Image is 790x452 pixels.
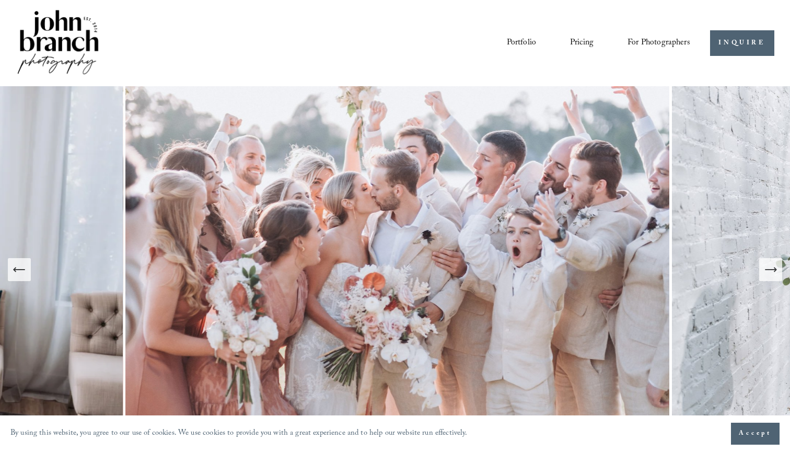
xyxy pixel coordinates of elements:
a: Pricing [570,34,594,52]
button: Accept [731,423,780,445]
span: Accept [739,428,772,439]
img: John Branch IV Photography [16,8,100,78]
button: Previous Slide [8,258,31,281]
button: Next Slide [759,258,782,281]
a: Portfolio [507,34,536,52]
p: By using this website, you agree to our use of cookies. We use cookies to provide you with a grea... [10,426,468,442]
span: For Photographers [628,35,690,51]
a: INQUIRE [710,30,774,56]
a: folder dropdown [628,34,690,52]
